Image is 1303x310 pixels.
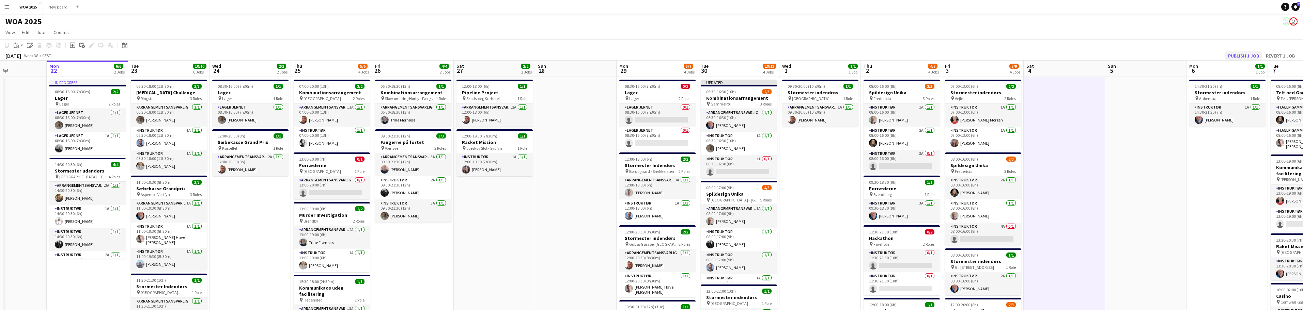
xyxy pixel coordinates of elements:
div: 08:30-16:00 (7h30m)1/1Lager Lager1 RoleLager Jernet1/108:30-16:00 (7h30m)[PERSON_NAME] [212,80,289,127]
span: 05:30-18:30 (13h) [381,84,410,89]
div: 12:00-18:00 (6h)2/2Stormester Indendørs Borupgaard - Snekkersten2 RolesArrangementsansvarlig3A1/1... [619,152,696,223]
app-card-role: Instruktør2A1/108:00-16:00 (8h)[PERSON_NAME] [945,176,1021,199]
app-job-card: 09:30-18:30 (9h)1/1Forræderne Svendborg1 RoleInstruktør3A1/109:30-18:30 (9h)[PERSON_NAME] [864,176,940,223]
span: 0/2 [925,229,934,234]
h1: WOA 2025 [5,16,42,27]
span: Gammelrøj [711,101,731,107]
div: 14:30-20:30 (6h)4/4Stormester udendørs [GEOGRAPHIC_DATA] - [GEOGRAPHIC_DATA]4 RolesArrangementsan... [49,158,126,259]
span: 2/3 [762,89,772,94]
h3: Stormester indendørs [945,258,1021,264]
span: 08:30-16:00 (7h30m) [55,89,90,94]
div: 08:00-17:00 (9h)4/5Spildesign Unika [GEOGRAPHIC_DATA] - [GEOGRAPHIC_DATA]5 RolesArrangementsansva... [701,181,777,282]
span: 2 Roles [679,169,690,174]
app-card-role: Arrangementsansvarlig1A1/111:00-19:30 (8h30m)[PERSON_NAME] [131,199,207,223]
span: 1/1 [436,84,446,89]
span: 2 Roles [353,218,364,224]
span: Jobs [36,29,47,35]
span: 08:30-16:00 (7h30m) [625,84,660,89]
span: Mon [49,63,59,69]
span: Thu [294,63,302,69]
h3: Forræderne [294,162,370,168]
app-user-avatar: René Sandager [1289,17,1298,26]
h3: Stormester indendørs [1189,89,1266,96]
app-card-role: Instruktør1/107:00-20:00 (13h)[PERSON_NAME] [294,127,370,150]
div: 06:30-18:00 (11h30m)3/3[MEDICAL_DATA] Challenge Ringsted3 RolesArrangementsansvarlig1/106:30-18:0... [131,80,207,173]
app-card-role: Instruktør1A1/111:00-19:30 (8h30m)[PERSON_NAME] [131,248,207,271]
app-card-role: Instruktør1A1/106:30-18:00 (11h30m)[PERSON_NAME] [131,150,207,173]
span: Gl. [STREET_ADDRESS] [955,265,994,270]
app-job-card: 08:30-16:00 (7h30m)0/2Lager Lager2 RolesLager Jernet0/108:30-16:00 (7h30m) Lager Jernet0/108:30-1... [619,80,696,150]
span: 08:00-16:00 (8h) [950,157,978,162]
app-card-role: Arrangementsansvarlig2A1/113:00-19:00 (6h)Trine Flørnæss [294,226,370,249]
app-card-role: Instruktør1/112:00-20:30 (8h30m)[PERSON_NAME] Have [PERSON_NAME] [619,272,696,297]
app-job-card: 12:00-18:00 (6h)1/1Pipeline Project Skodsborg Kurhotel1 RoleArrangementsansvarlig2A1/112:00-18:00... [456,80,533,127]
span: Borupgaard - Snekkersten [629,169,674,174]
span: 13:00-19:00 (6h) [299,206,327,211]
span: 12:00-20:30 (8h30m) [625,229,660,234]
button: Publish 1 job [1225,51,1262,60]
span: 4/5 [762,185,772,190]
app-job-card: 05:30-18:30 (13h)1/1Kombinationsarrangement Skov omkring Hørbye Færgekro1 RoleArrangementsansvarl... [375,80,451,127]
span: 12:00-22:00 (10h) [706,289,736,294]
div: 07:00-13:00 (6h)2/2Stormester indendørs Vejle2 RolesInstruktør1A1/107:00-13:00 (6h)[PERSON_NAME] ... [945,80,1021,150]
span: 1/1 [925,302,934,307]
a: Jobs [34,28,49,37]
h3: Stormester Indendørs [619,162,696,168]
app-card-role: Instruktør1/114:30-20:30 (6h)[PERSON_NAME] [49,228,126,251]
span: [GEOGRAPHIC_DATA] [304,169,341,174]
span: 4/4 [111,162,120,167]
div: 13:00-19:00 (6h)2/2Murder Investigation Brøndby2 RolesArrangementsansvarlig2A1/113:00-19:00 (6h)T... [294,202,370,272]
div: Updated06:30-16:30 (10h)2/3Kombinationsarrangement Gammelrøj3 RolesArrangementsansvarlig1/106:30-... [701,80,777,178]
app-job-card: 12:00-19:30 (7h30m)1/1Racket Mission Egeskov Slot - Sydfyn1 RoleInstruktør1A1/112:00-19:30 (7h30m... [456,129,533,176]
span: 08:00-16:00 (8h) [950,252,978,258]
span: 12:00-18:00 (6h) [869,302,897,307]
span: Sat [456,63,464,69]
span: Egeskov Slot - Sydfyn [466,146,502,151]
span: Vejle [955,96,963,101]
h3: Kommunikaos uden facilitering [294,285,370,297]
span: Lager [59,101,69,107]
span: 1/1 [1251,84,1260,89]
div: CEST [42,53,51,58]
div: In progress08:30-16:00 (7h30m)2/2Lager Lager2 RolesLager Jernet1/108:30-16:00 (7h30m)[PERSON_NAME... [49,80,126,155]
span: 1/1 [762,289,772,294]
h3: Spildesign Unika [864,89,940,96]
app-card-role: Instruktør1A1/106:30-16:30 (10h)[PERSON_NAME] [701,132,777,155]
span: 14:30-20:30 (6h) [55,162,82,167]
h3: Lager [619,89,696,96]
app-card-role: Arrangementsansvarlig1/106:30-16:30 (10h)[PERSON_NAME] [701,109,777,132]
span: 11:30-21:30 (10h) [869,229,899,234]
span: 12:00-18:00 (6h) [625,157,652,162]
app-card-role: Lager Jernet1/108:30-16:00 (7h30m)[PERSON_NAME] [49,109,126,132]
span: 1/1 [274,133,283,138]
span: 12:00-20:00 (8h) [218,133,245,138]
span: Kastellet [222,146,237,151]
div: 13:00-20:00 (7h)0/1Forræderne [GEOGRAPHIC_DATA]1 RoleArrangementsansvarlig0/113:00-20:00 (7h) [294,152,370,199]
app-job-card: 11:30-21:30 (10h)0/2Hackathon Favrholm2 RolesInstruktør0/111:30-21:30 (10h) Instruktør0/111:30-21... [864,225,940,295]
span: 09:30-18:30 (9h) [869,180,897,185]
div: 14:30-21:30 (7h)1/1Stormester indendørs Aabenraa1 RoleInstruktør1A1/114:30-21:30 (7h)[PERSON_NAME] [1189,80,1266,127]
span: 2/3 [1006,157,1016,162]
app-job-card: 08:00-16:00 (8h)2/3Spildesign Unika Fredericia3 RolesInstruktør1A1/108:00-16:00 (8h)[PERSON_NAME]... [864,80,940,173]
span: 1/1 [925,180,934,185]
span: 12:00-18:00 (6h) [462,84,490,89]
span: 12:00-20:00 (8h) [950,302,978,307]
span: 2 Roles [109,101,120,107]
span: 3 Roles [1004,169,1016,174]
app-card-role: Arrangementsansvarlig1/112:00-20:30 (8h30m)[PERSON_NAME] [619,249,696,272]
span: 1 Role [355,297,364,303]
app-job-card: 11:00-19:30 (8h30m)3/3Sæbekasse Grandprix Asperup - Vestfyn3 RolesArrangementsansvarlig1A1/111:00... [131,176,207,271]
span: Edit [22,29,30,35]
app-job-card: 12:00-20:00 (8h)1/1Sæbekasse Grand Prix Kastellet1 RoleArrangementsansvarlig2A1/112:00-20:00 (8h)... [212,129,289,176]
span: 1/1 [518,84,527,89]
div: 07:00-20:00 (13h)2/2Kombinationsarrangement [GEOGRAPHIC_DATA]2 RolesArrangementsansvarlig1A1/107:... [294,80,370,150]
app-card-role: Instruktør0/111:30-21:30 (10h) [864,249,940,272]
span: 2/2 [681,157,690,162]
button: WOA 2025 [14,0,43,14]
span: 1/1 [518,133,527,138]
span: Mon [619,63,628,69]
span: 1/1 [274,84,283,89]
